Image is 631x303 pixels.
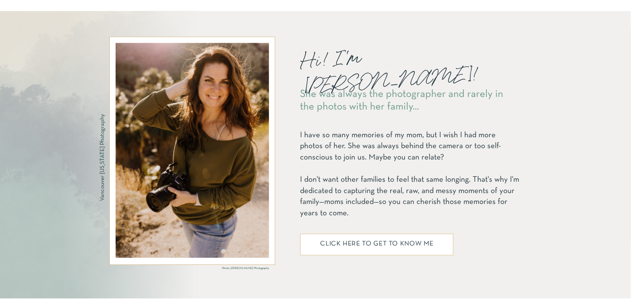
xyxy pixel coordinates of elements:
h3: Vancouver [US_STATE] Photography [100,108,109,201]
p: I have so many memories of my mom, but I wish I had more photos of her. She was always behind the... [300,119,520,227]
p: Hi! I'm [PERSON_NAME]! [300,37,479,78]
p: She was always the photographer and rarely in the photos with her family... [300,88,520,114]
a: click here to get to know me [307,240,447,250]
i: Photo: [PERSON_NAME] Photography [222,267,269,269]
